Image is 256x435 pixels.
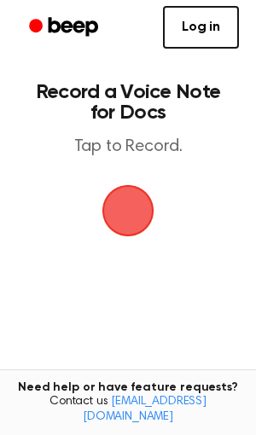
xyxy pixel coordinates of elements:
p: Tap to Record. [31,136,225,158]
a: Log in [163,6,239,49]
h1: Record a Voice Note for Docs [31,82,225,123]
a: Beep [17,11,113,44]
a: [EMAIL_ADDRESS][DOMAIN_NAME] [83,396,207,423]
span: Contact us [10,395,246,425]
button: Beep Logo [102,185,154,236]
